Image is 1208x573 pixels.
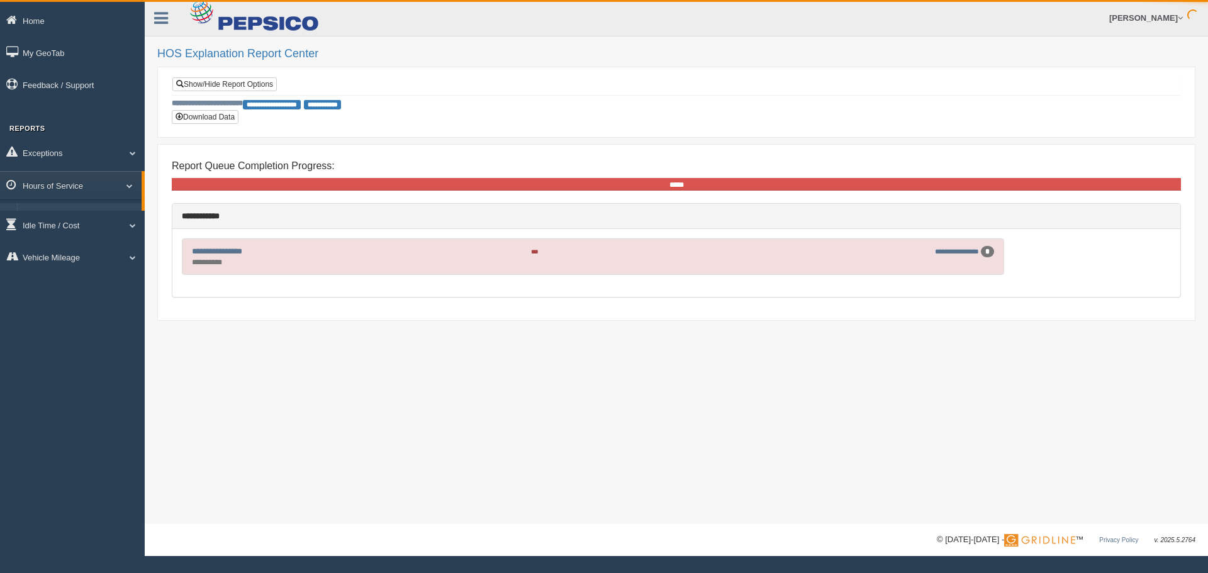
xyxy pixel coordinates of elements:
div: © [DATE]-[DATE] - ™ [937,533,1195,547]
h4: Report Queue Completion Progress: [172,160,1181,172]
a: HOS Explanation Reports [23,203,142,226]
h2: HOS Explanation Report Center [157,48,1195,60]
button: Download Data [172,110,238,124]
img: Gridline [1004,534,1075,547]
a: Privacy Policy [1099,537,1138,543]
span: v. 2025.5.2764 [1155,537,1195,543]
a: Show/Hide Report Options [172,77,277,91]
